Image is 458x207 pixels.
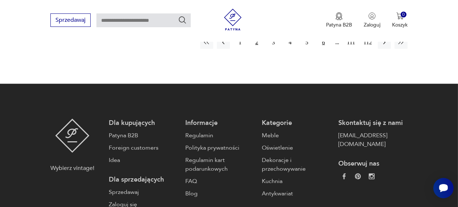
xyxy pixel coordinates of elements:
[234,36,247,49] button: 1
[364,12,380,28] button: Zaloguj
[185,189,255,198] a: Blog
[250,36,263,49] button: 2
[178,16,187,24] button: Szukaj
[267,36,280,49] button: 3
[262,156,331,173] a: Dekoracje i przechowywanie
[222,9,244,31] img: Patyna - sklep z meblami i dekoracjami vintage
[50,13,91,27] button: Sprzedawaj
[392,12,408,28] button: 0Koszyk
[262,177,331,186] a: Kuchnia
[341,174,347,179] img: da9060093f698e4c3cedc1453eec5031.webp
[326,12,352,28] a: Ikona medaluPatyna B2B
[369,174,375,179] img: c2fd9cf7f39615d9d6839a72ae8e59e5.webp
[396,12,404,20] img: Ikona koszyka
[338,131,408,149] a: [EMAIL_ADDRESS][DOMAIN_NAME]
[317,36,330,49] button: 6
[361,36,374,49] button: 112
[185,143,255,152] a: Polityka prywatności
[364,21,380,28] p: Zaloguj
[262,143,331,152] a: Oświetlenie
[109,188,178,196] a: Sprzedawaj
[338,159,408,168] p: Obserwuj nas
[185,119,255,127] p: Informacje
[109,156,178,165] a: Idea
[185,177,255,186] a: FAQ
[401,12,407,18] div: 0
[335,12,343,20] img: Ikona medalu
[50,18,91,23] a: Sprzedawaj
[262,189,331,198] a: Antykwariat
[392,21,408,28] p: Koszyk
[109,131,178,140] a: Patyna B2B
[355,174,361,179] img: 37d27d81a828e637adc9f9cb2e3d3a8a.webp
[262,131,331,140] a: Meble
[338,119,408,127] p: Skontaktuj się z nami
[55,119,90,153] img: Patyna - sklep z meblami i dekoracjami vintage
[109,143,178,152] a: Foreign customers
[433,178,454,198] iframe: Smartsupp widget button
[109,175,178,184] p: Dla sprzedających
[300,36,313,49] button: 5
[185,156,255,173] a: Regulamin kart podarunkowych
[326,21,352,28] p: Patyna B2B
[344,36,358,49] button: 111
[109,119,178,127] p: Dla kupujących
[368,12,376,20] img: Ikonka użytkownika
[50,164,94,172] p: Wybierz vintage!
[284,36,297,49] button: 4
[185,131,255,140] a: Regulamin
[326,12,352,28] button: Patyna B2B
[262,119,331,127] p: Kategorie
